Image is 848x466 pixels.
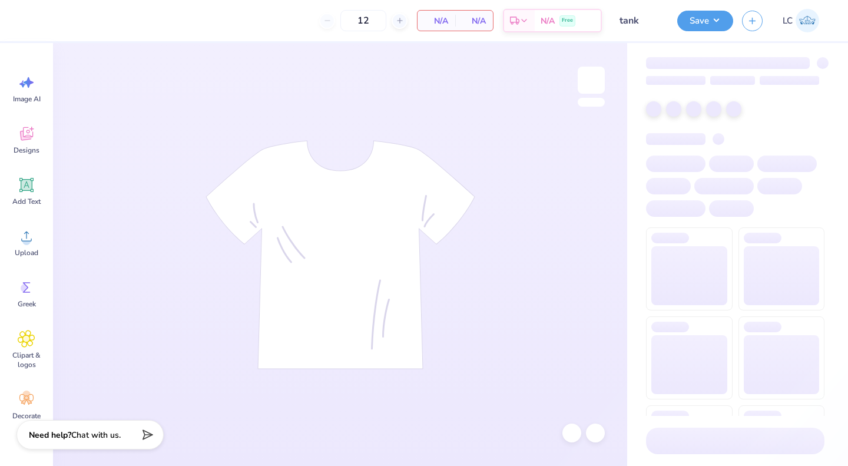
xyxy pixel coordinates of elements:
button: Save [677,11,733,31]
span: Image AI [13,94,41,104]
span: Upload [15,248,38,257]
input: – – [340,10,386,31]
input: Untitled Design [611,9,668,32]
span: N/A [541,15,555,27]
span: Designs [14,146,39,155]
span: Free [562,16,573,25]
span: Decorate [12,411,41,421]
span: Clipart & logos [7,351,46,369]
img: Lucy Coughlon [796,9,819,32]
span: Greek [18,299,36,309]
img: tee-skeleton.svg [206,140,475,369]
span: N/A [425,15,448,27]
span: N/A [462,15,486,27]
span: LC [783,14,793,28]
strong: Need help? [29,429,71,441]
span: Chat with us. [71,429,121,441]
a: LC [777,9,824,32]
span: Add Text [12,197,41,206]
